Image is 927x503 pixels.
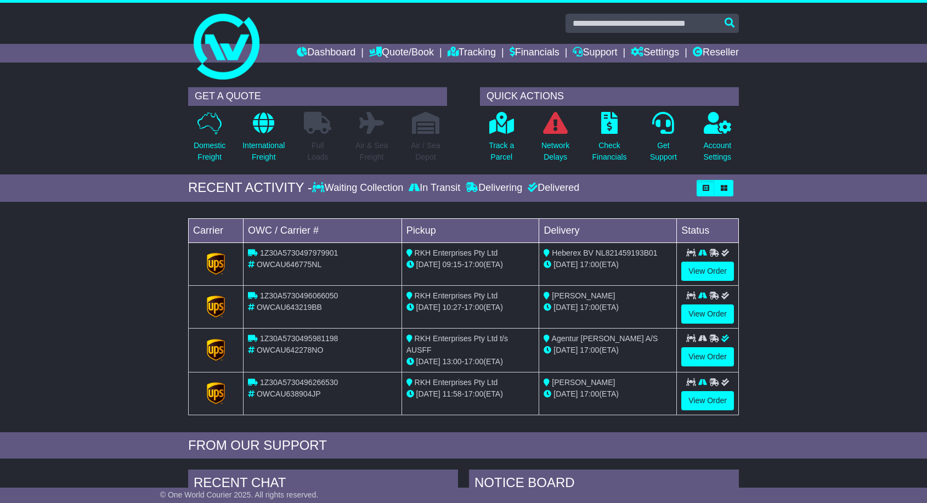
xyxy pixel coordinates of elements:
[489,140,514,163] p: Track a Parcel
[573,44,617,63] a: Support
[415,248,498,257] span: RKH Enterprises Pty Ltd
[207,253,225,275] img: GetCarrierServiceLogo
[242,111,285,169] a: InternationalFreight
[207,382,225,404] img: GetCarrierServiceLogo
[541,140,569,163] p: Network Delays
[416,357,440,366] span: [DATE]
[406,334,508,354] span: RKH Enterprises Pty Ltd t/s AUSFF
[592,140,627,163] p: Check Financials
[464,260,483,269] span: 17:00
[312,182,406,194] div: Waiting Collection
[260,378,338,387] span: 1Z30A5730496266530
[304,140,331,163] p: Full Loads
[406,388,535,400] div: - (ETA)
[553,389,578,398] span: [DATE]
[260,248,338,257] span: 1Z30A5730497979901
[415,291,498,300] span: RKH Enterprises Pty Ltd
[193,111,226,169] a: DomesticFreight
[188,438,739,454] div: FROM OUR SUPPORT
[355,140,388,163] p: Air & Sea Freight
[188,470,458,499] div: RECENT CHAT
[189,218,244,242] td: Carrier
[207,339,225,361] img: GetCarrierServiceLogo
[693,44,739,63] a: Reseller
[544,388,672,400] div: (ETA)
[257,260,321,269] span: OWCAU646775NL
[580,260,599,269] span: 17:00
[681,262,734,281] a: View Order
[681,391,734,410] a: View Order
[411,140,440,163] p: Air / Sea Depot
[464,389,483,398] span: 17:00
[443,357,462,366] span: 13:00
[297,44,355,63] a: Dashboard
[704,140,732,163] p: Account Settings
[480,87,739,106] div: QUICK ACTIONS
[553,260,578,269] span: [DATE]
[703,111,732,169] a: AccountSettings
[257,303,322,312] span: OWCAU643219BB
[649,111,677,169] a: GetSupport
[488,111,515,169] a: Track aParcel
[406,182,463,194] div: In Transit
[544,259,672,270] div: (ETA)
[552,248,657,257] span: Heberex BV NL821459193B01
[188,180,312,196] div: RECENT ACTIVITY -
[244,218,402,242] td: OWC / Carrier #
[580,303,599,312] span: 17:00
[406,356,535,368] div: - (ETA)
[188,87,447,106] div: GET A QUOTE
[677,218,739,242] td: Status
[257,389,321,398] span: OWCAU638904JP
[257,346,323,354] span: OWCAU642278NO
[592,111,628,169] a: CheckFinancials
[631,44,679,63] a: Settings
[580,346,599,354] span: 17:00
[443,303,462,312] span: 10:27
[553,303,578,312] span: [DATE]
[463,182,525,194] div: Delivering
[402,218,539,242] td: Pickup
[469,470,739,499] div: NOTICE BOARD
[464,303,483,312] span: 17:00
[415,378,498,387] span: RKH Enterprises Pty Ltd
[681,347,734,366] a: View Order
[260,291,338,300] span: 1Z30A5730496066050
[552,378,615,387] span: [PERSON_NAME]
[650,140,677,163] p: Get Support
[416,260,440,269] span: [DATE]
[552,291,615,300] span: [PERSON_NAME]
[416,303,440,312] span: [DATE]
[681,304,734,324] a: View Order
[580,389,599,398] span: 17:00
[443,389,462,398] span: 11:58
[194,140,225,163] p: Domestic Freight
[510,44,559,63] a: Financials
[539,218,677,242] td: Delivery
[525,182,579,194] div: Delivered
[443,260,462,269] span: 09:15
[544,302,672,313] div: (ETA)
[406,302,535,313] div: - (ETA)
[448,44,496,63] a: Tracking
[464,357,483,366] span: 17:00
[369,44,434,63] a: Quote/Book
[207,296,225,318] img: GetCarrierServiceLogo
[541,111,570,169] a: NetworkDelays
[406,259,535,270] div: - (ETA)
[416,389,440,398] span: [DATE]
[260,334,338,343] span: 1Z30A5730495981198
[544,344,672,356] div: (ETA)
[552,334,658,343] span: Agentur [PERSON_NAME] A/S
[160,490,319,499] span: © One World Courier 2025. All rights reserved.
[553,346,578,354] span: [DATE]
[242,140,285,163] p: International Freight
